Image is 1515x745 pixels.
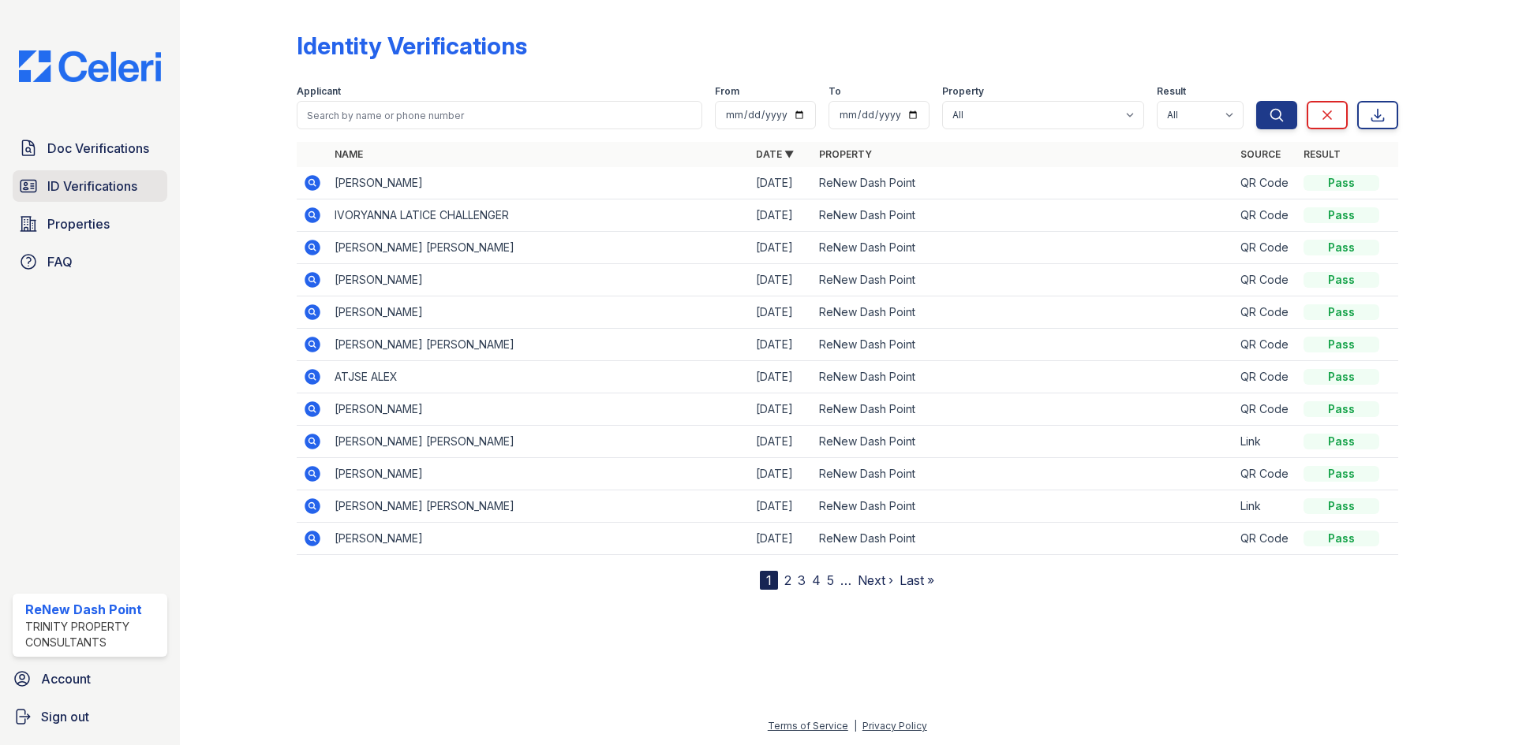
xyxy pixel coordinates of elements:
[1234,296,1297,329] td: QR Code
[756,148,794,160] a: Date ▼
[862,720,927,732] a: Privacy Policy
[813,458,1234,490] td: ReNew Dash Point
[1304,207,1379,223] div: Pass
[813,329,1234,361] td: ReNew Dash Point
[1234,199,1297,232] td: QR Code
[1304,531,1379,546] div: Pass
[1304,401,1379,417] div: Pass
[900,572,934,588] a: Last »
[813,264,1234,296] td: ReNew Dash Point
[1304,337,1379,352] div: Pass
[328,329,750,361] td: [PERSON_NAME] [PERSON_NAME]
[1304,434,1379,449] div: Pass
[1234,167,1297,199] td: QR Code
[813,199,1234,232] td: ReNew Dash Point
[858,572,893,588] a: Next ›
[41,669,91,688] span: Account
[750,329,813,361] td: [DATE]
[750,361,813,393] td: [DATE]
[13,208,167,240] a: Properties
[1234,523,1297,555] td: QR Code
[6,663,174,695] a: Account
[328,232,750,264] td: [PERSON_NAME] [PERSON_NAME]
[328,361,750,393] td: ATJSE ALEX
[1234,393,1297,426] td: QR Code
[750,426,813,458] td: [DATE]
[25,619,161,650] div: Trinity Property Consultants
[1157,85,1186,98] label: Result
[750,523,813,555] td: [DATE]
[297,85,341,98] label: Applicant
[827,572,834,588] a: 5
[813,523,1234,555] td: ReNew Dash Point
[1234,232,1297,264] td: QR Code
[13,132,167,164] a: Doc Verifications
[47,139,149,158] span: Doc Verifications
[1234,329,1297,361] td: QR Code
[1234,458,1297,490] td: QR Code
[328,167,750,199] td: [PERSON_NAME]
[1304,466,1379,482] div: Pass
[328,264,750,296] td: [PERSON_NAME]
[750,490,813,523] td: [DATE]
[1304,148,1341,160] a: Result
[6,50,174,82] img: CE_Logo_Blue-a8612792a0a2168367f1c8372b55b34899dd931a85d93a1a3d3e32e68fde9ad4.png
[813,167,1234,199] td: ReNew Dash Point
[1234,361,1297,393] td: QR Code
[47,177,137,196] span: ID Verifications
[1304,175,1379,191] div: Pass
[297,32,527,60] div: Identity Verifications
[750,232,813,264] td: [DATE]
[854,720,857,732] div: |
[942,85,984,98] label: Property
[813,426,1234,458] td: ReNew Dash Point
[328,458,750,490] td: [PERSON_NAME]
[6,701,174,732] a: Sign out
[760,571,778,590] div: 1
[813,490,1234,523] td: ReNew Dash Point
[784,572,791,588] a: 2
[715,85,739,98] label: From
[750,393,813,426] td: [DATE]
[768,720,848,732] a: Terms of Service
[13,170,167,202] a: ID Verifications
[328,490,750,523] td: [PERSON_NAME] [PERSON_NAME]
[13,246,167,278] a: FAQ
[328,199,750,232] td: IVORYANNA LATICE CHALLENGER
[41,707,89,726] span: Sign out
[1234,426,1297,458] td: Link
[335,148,363,160] a: Name
[47,214,110,233] span: Properties
[750,458,813,490] td: [DATE]
[297,101,702,129] input: Search by name or phone number
[813,232,1234,264] td: ReNew Dash Point
[328,393,750,426] td: [PERSON_NAME]
[1304,369,1379,385] div: Pass
[1304,498,1379,514] div: Pass
[1234,490,1297,523] td: Link
[813,296,1234,329] td: ReNew Dash Point
[1240,148,1281,160] a: Source
[1304,240,1379,255] div: Pass
[1234,264,1297,296] td: QR Code
[328,426,750,458] td: [PERSON_NAME] [PERSON_NAME]
[812,572,821,588] a: 4
[819,148,872,160] a: Property
[813,361,1234,393] td: ReNew Dash Point
[750,264,813,296] td: [DATE]
[798,572,806,588] a: 3
[829,85,841,98] label: To
[47,252,73,271] span: FAQ
[1304,272,1379,288] div: Pass
[750,199,813,232] td: [DATE]
[750,167,813,199] td: [DATE]
[840,571,851,590] span: …
[1304,304,1379,320] div: Pass
[813,393,1234,426] td: ReNew Dash Point
[25,600,161,619] div: ReNew Dash Point
[750,296,813,329] td: [DATE]
[328,296,750,329] td: [PERSON_NAME]
[328,523,750,555] td: [PERSON_NAME]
